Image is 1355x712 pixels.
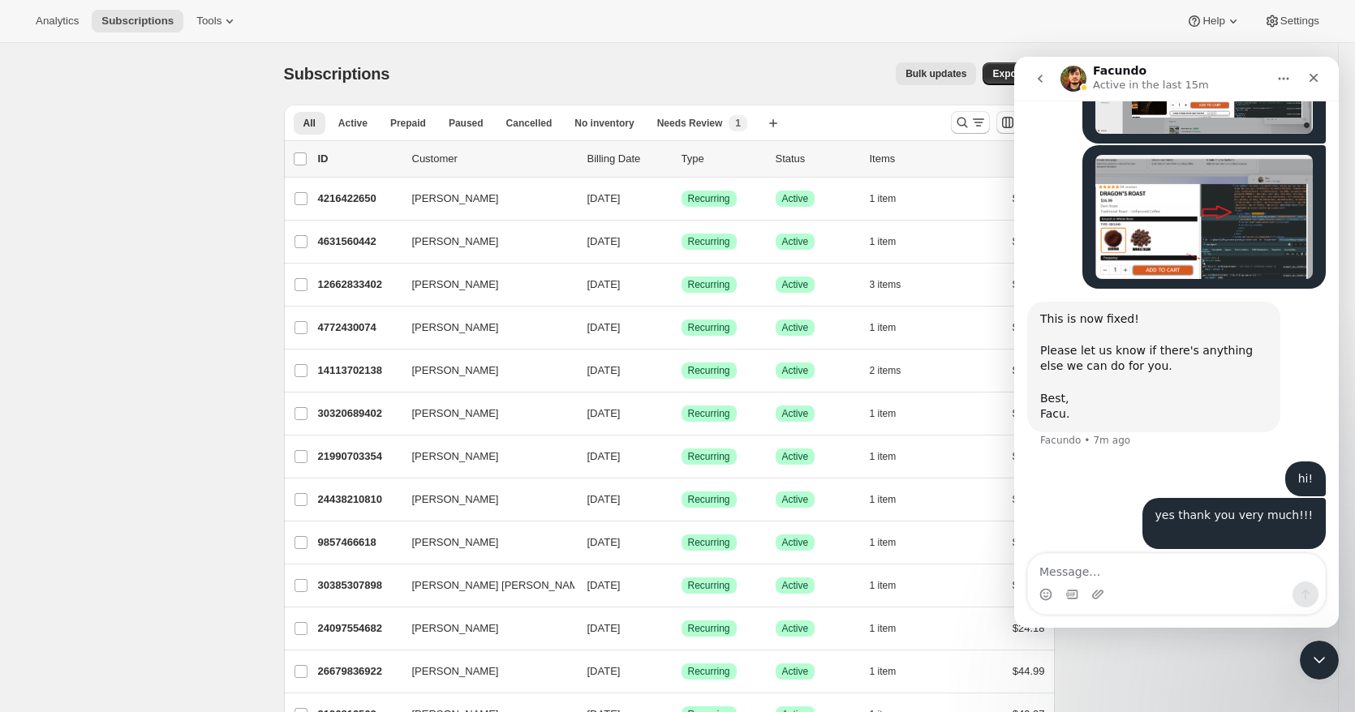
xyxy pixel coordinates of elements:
[412,362,499,379] span: [PERSON_NAME]
[318,660,1045,683] div: 26679836922[PERSON_NAME][DATE]SuccessRecurringSuccessActive1 item$44.99
[760,112,786,135] button: Create new view
[587,536,621,548] span: [DATE]
[782,278,809,291] span: Active
[101,15,174,28] span: Subscriptions
[870,151,951,167] div: Items
[92,10,183,32] button: Subscriptions
[688,321,730,334] span: Recurring
[870,316,914,339] button: 1 item
[870,660,914,683] button: 1 item
[318,230,1045,253] div: 4631560442[PERSON_NAME][DATE]SuccessRecurringSuccessActive1 item$21.19
[688,536,730,549] span: Recurring
[412,577,588,594] span: [PERSON_NAME] [PERSON_NAME]
[688,192,730,205] span: Recurring
[1300,641,1339,680] iframe: Intercom live chat
[782,321,809,334] span: Active
[402,615,565,641] button: [PERSON_NAME]
[682,151,763,167] div: Type
[318,191,399,207] p: 4216422650
[688,665,730,678] span: Recurring
[983,62,1033,85] button: Export
[318,277,399,293] p: 12662833402
[587,151,669,167] p: Billing Date
[870,665,897,678] span: 1 item
[688,407,730,420] span: Recurring
[402,530,565,555] button: [PERSON_NAME]
[318,574,1045,597] div: 30385307898[PERSON_NAME] [PERSON_NAME][DATE]SuccessRecurringSuccessActive1 item$24.98
[896,62,976,85] button: Bulk updates
[688,579,730,592] span: Recurring
[587,450,621,462] span: [DATE]
[587,579,621,591] span: [DATE]
[338,117,368,130] span: Active
[390,117,426,130] span: Prepaid
[870,445,914,468] button: 1 item
[657,117,723,130] span: Needs Review
[782,364,809,377] span: Active
[318,491,399,508] p: 24438210810
[870,192,897,205] span: 1 item
[402,358,565,384] button: [PERSON_NAME]
[574,117,634,130] span: No inventory
[870,321,897,334] span: 1 item
[1013,278,1045,290] span: $79.95
[318,316,1045,339] div: 4772430074[PERSON_NAME][DATE]SuccessRecurringSuccessActive1 item$38.37
[187,10,247,32] button: Tools
[688,235,730,248] span: Recurring
[318,534,399,551] p: 9857466618
[318,488,1045,511] div: 24438210810[PERSON_NAME][DATE]SuccessRecurringSuccessActive1 item$17.88
[318,320,399,336] p: 4772430074
[318,448,399,465] p: 21990703354
[870,622,897,635] span: 1 item
[318,531,1045,554] div: 9857466618[PERSON_NAME][DATE]SuccessRecurringSuccessActive1 item$19.78
[318,187,1045,210] div: 4216422650[PERSON_NAME][DATE]SuccessRecurringSuccessActive1 item$25.98
[782,536,809,549] span: Active
[1254,10,1329,32] button: Settings
[587,235,621,247] span: [DATE]
[412,620,499,637] span: [PERSON_NAME]
[402,186,565,212] button: [PERSON_NAME]
[587,192,621,204] span: [DATE]
[587,622,621,634] span: [DATE]
[587,493,621,505] span: [DATE]
[587,665,621,677] span: [DATE]
[782,579,809,592] span: Active
[402,272,565,298] button: [PERSON_NAME]
[951,111,990,134] button: Search and filter results
[402,487,565,513] button: [PERSON_NAME]
[1013,321,1045,333] span: $38.37
[870,235,897,248] span: 1 item
[1013,192,1045,204] span: $25.98
[1013,579,1045,591] span: $24.98
[688,493,730,506] span: Recurring
[506,117,553,130] span: Cancelled
[318,234,399,250] p: 4631560442
[402,573,565,598] button: [PERSON_NAME] [PERSON_NAME]
[1176,10,1250,32] button: Help
[782,665,809,678] span: Active
[688,450,730,463] span: Recurring
[318,617,1045,640] div: 24097554682[PERSON_NAME][DATE]SuccessRecurringSuccessActive1 item$24.18
[1014,57,1339,628] iframe: Intercom live chat
[776,151,857,167] p: Status
[412,234,499,250] span: [PERSON_NAME]
[402,444,565,470] button: [PERSON_NAME]
[318,620,399,637] p: 24097554682
[992,67,1023,80] span: Export
[412,663,499,680] span: [PERSON_NAME]
[412,448,499,465] span: [PERSON_NAME]
[870,359,919,382] button: 2 items
[402,315,565,341] button: [PERSON_NAME]
[1013,665,1045,677] span: $44.99
[318,359,1045,382] div: 14113702138[PERSON_NAME][DATE]SuccessRecurringSuccessActive2 items$33.57
[870,488,914,511] button: 1 item
[870,579,897,592] span: 1 item
[870,450,897,463] span: 1 item
[412,405,499,422] span: [PERSON_NAME]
